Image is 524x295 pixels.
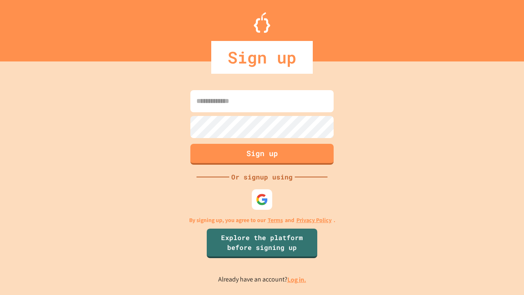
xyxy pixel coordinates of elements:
[229,172,295,182] div: Or signup using
[207,229,317,258] a: Explore the platform before signing up
[254,12,270,33] img: Logo.svg
[189,216,335,225] p: By signing up, you agree to our and .
[287,275,306,284] a: Log in.
[218,275,306,285] p: Already have an account?
[268,216,283,225] a: Terms
[211,41,313,74] div: Sign up
[190,144,334,165] button: Sign up
[256,193,268,206] img: google-icon.svg
[296,216,332,225] a: Privacy Policy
